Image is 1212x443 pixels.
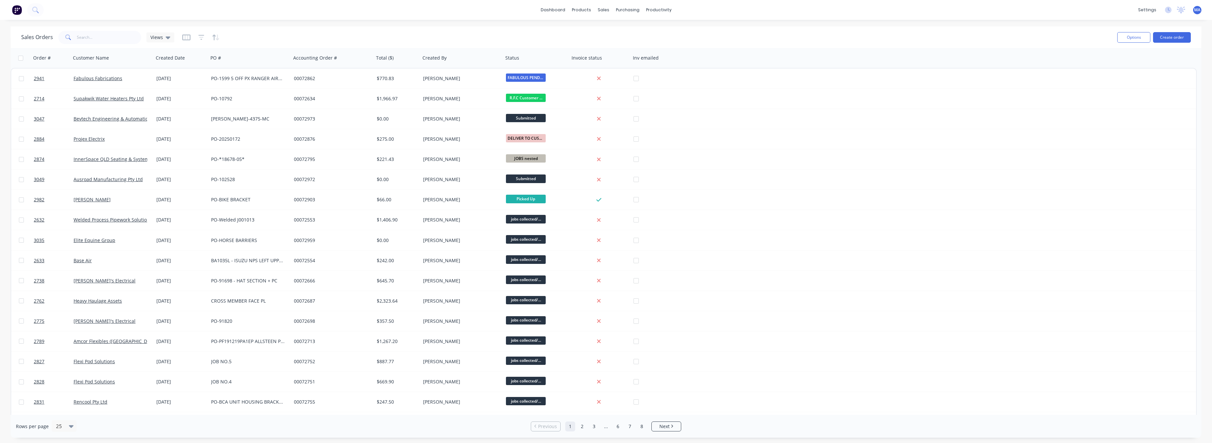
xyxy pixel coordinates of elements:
[294,358,367,365] div: 00072752
[34,156,44,163] span: 2874
[377,257,416,264] div: $242.00
[34,176,44,183] span: 3049
[423,378,497,385] div: [PERSON_NAME]
[531,423,560,430] a: Previous page
[293,55,337,61] div: Accounting Order #
[211,196,285,203] div: PO-BIKE BRACKET
[211,298,285,304] div: CROSS MEMBER FACE PL
[294,176,367,183] div: 00072972
[577,421,587,431] a: Page 2
[156,378,206,385] div: [DATE]
[211,95,285,102] div: PO-10792
[633,55,659,61] div: Inv emailed
[156,136,206,142] div: [DATE]
[294,75,367,82] div: 00072862
[423,358,497,365] div: [PERSON_NAME]
[1194,7,1200,13] span: MA
[423,156,497,163] div: [PERSON_NAME]
[34,251,74,271] a: 2633
[74,217,168,223] a: Welded Process Pipework Solutions Pty Ltd
[211,75,285,82] div: PO-1599 5 OFF PX RANGER AIRBOXES
[211,358,285,365] div: JOB NO.5
[423,75,497,82] div: [PERSON_NAME]
[377,196,416,203] div: $66.00
[294,338,367,345] div: 00072713
[294,116,367,122] div: 00072973
[423,196,497,203] div: [PERSON_NAME]
[34,271,74,291] a: 2738
[156,399,206,405] div: [DATE]
[74,196,111,203] a: [PERSON_NAME]
[211,277,285,284] div: PO-91698 - HAT SECTION + PC
[294,95,367,102] div: 00072634
[34,291,74,311] a: 2762
[34,399,44,405] span: 2831
[156,358,206,365] div: [DATE]
[377,116,416,122] div: $0.00
[34,392,74,412] a: 2831
[423,399,497,405] div: [PERSON_NAME]
[423,298,497,304] div: [PERSON_NAME]
[12,5,22,15] img: Factory
[74,176,143,182] a: Ausroad Manufacturing Pty Ltd
[211,217,285,223] div: PO-Welded J001013
[211,338,285,345] div: PO-PF191219PA1EP ALLSTEEN PRESS
[506,215,546,223] span: jobs collected/...
[34,89,74,109] a: 2714
[34,237,44,244] span: 3035
[422,55,447,61] div: Created By
[589,421,599,431] a: Page 3
[34,257,44,264] span: 2633
[506,174,546,183] span: Submitted
[156,277,206,284] div: [DATE]
[156,156,206,163] div: [DATE]
[34,318,44,324] span: 2775
[156,196,206,203] div: [DATE]
[506,377,546,385] span: jobs collected/...
[74,318,136,324] a: [PERSON_NAME]'s Electrical
[34,75,44,82] span: 2941
[74,156,168,162] a: InnerSpace QLD Seating & Systems Pty Ltd
[613,5,643,15] div: purchasing
[377,136,416,142] div: $275.00
[377,338,416,345] div: $1,267.20
[74,399,107,405] a: Rencool Pty Ltd
[377,378,416,385] div: $669.90
[294,217,367,223] div: 00072553
[506,397,546,405] span: jobs collected/...
[211,156,285,163] div: PO-*18678-05*
[74,298,122,304] a: Heavy Haulage Assets
[34,217,44,223] span: 2632
[156,338,206,345] div: [DATE]
[211,378,285,385] div: JOB NO.4
[34,149,74,169] a: 2874
[74,257,92,264] a: Base Air
[294,136,367,142] div: 00072876
[294,237,367,244] div: 00072959
[377,399,416,405] div: $247.50
[77,31,141,44] input: Search...
[423,257,497,264] div: [PERSON_NAME]
[377,176,416,183] div: $0.00
[506,74,546,82] span: FABULOUS PENDIN...
[294,277,367,284] div: 00072666
[211,136,285,142] div: PO-20250172
[506,195,546,203] span: Picked Up
[211,116,285,122] div: [PERSON_NAME]-4375-MC
[211,176,285,183] div: PO-102528
[294,257,367,264] div: 00072554
[34,190,74,210] a: 2982
[377,75,416,82] div: $770.83
[506,316,546,324] span: jobs collected/...
[211,237,285,244] div: PO-HORSE BARRIERS
[211,399,285,405] div: PO-BCA UNIT HOUSING BRACKET FABRICATION
[34,129,74,149] a: 2884
[377,156,416,163] div: $221.43
[423,136,497,142] div: [PERSON_NAME]
[34,210,74,230] a: 2632
[572,55,602,61] div: Invoice status
[34,230,74,250] a: 3035
[294,318,367,324] div: 00072698
[33,55,51,61] div: Order #
[34,338,44,345] span: 2789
